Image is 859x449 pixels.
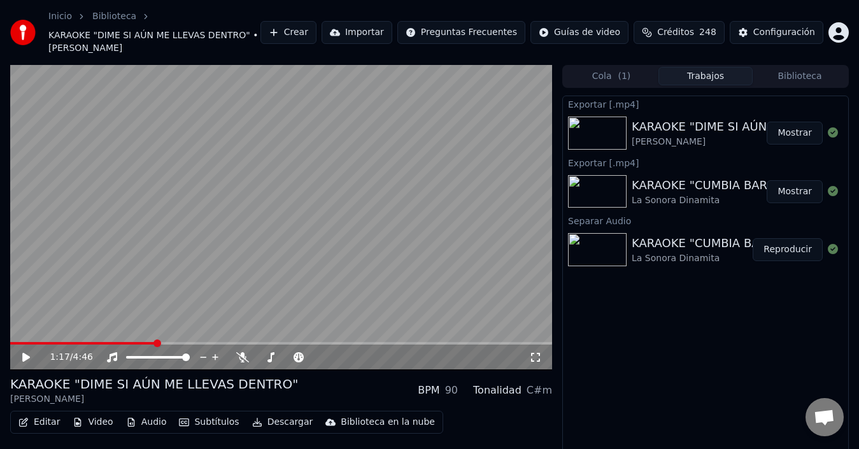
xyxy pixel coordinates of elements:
button: Audio [121,413,172,431]
button: Subtítulos [174,413,244,431]
div: Tonalidad [473,383,522,398]
div: C#m [527,383,552,398]
div: KARAOKE "DIME SI AÚN ME LLEVAS DENTRO" [10,375,298,393]
span: Créditos [657,26,694,39]
div: KARAOKE "CUMBIA BARULERA" [632,234,810,252]
div: Chat abierto [806,398,844,436]
div: Configuración [753,26,815,39]
img: youka [10,20,36,45]
button: Mostrar [767,122,823,145]
div: La Sonora Dinamita [632,252,810,265]
button: Configuración [730,21,823,44]
button: Descargar [247,413,318,431]
span: 1:17 [50,351,69,364]
span: 4:46 [73,351,93,364]
div: BPM [418,383,439,398]
div: Separar Audio [563,213,848,228]
span: KARAOKE "DIME SI AÚN ME LLEVAS DENTRO" • [PERSON_NAME] [48,29,260,55]
button: Créditos248 [634,21,725,44]
button: Trabajos [658,67,753,85]
button: Reproducir [753,238,823,261]
div: [PERSON_NAME] [10,393,298,406]
button: Mostrar [767,180,823,203]
div: Biblioteca en la nube [341,416,435,429]
a: Biblioteca [92,10,136,23]
div: 90 [445,383,458,398]
button: Biblioteca [753,67,847,85]
button: Preguntas Frecuentes [397,21,525,44]
div: / [50,351,80,364]
div: Exportar [.mp4] [563,96,848,111]
button: Guías de video [530,21,628,44]
button: Editar [13,413,65,431]
button: Cola [564,67,658,85]
button: Importar [322,21,392,44]
nav: breadcrumb [48,10,260,55]
button: Crear [260,21,316,44]
div: La Sonora Dinamita [632,194,810,207]
span: 248 [699,26,716,39]
div: Exportar [.mp4] [563,155,848,170]
div: KARAOKE "CUMBIA BARULERA" [632,176,810,194]
span: ( 1 ) [618,70,630,83]
button: Video [67,413,118,431]
a: Inicio [48,10,72,23]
